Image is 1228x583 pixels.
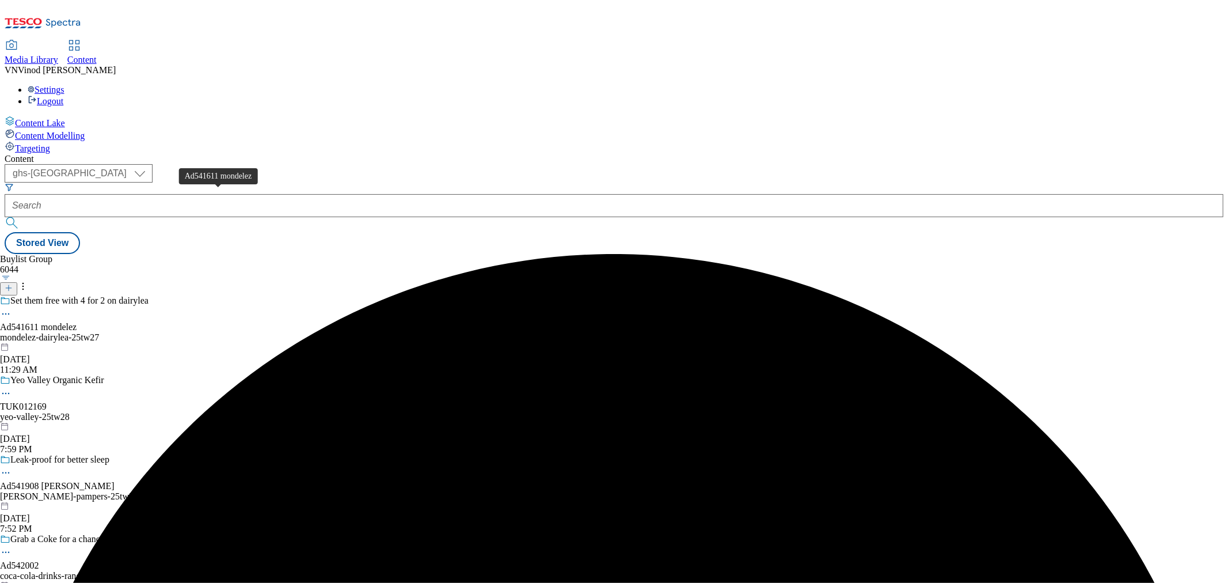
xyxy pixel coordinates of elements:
span: Content Modelling [15,131,85,141]
a: Targeting [5,141,1223,154]
div: Grab a Coke for a chance to win 1 if 20,000 prizes [10,534,196,544]
span: Content [67,55,97,65]
div: Yeo Valley Organic Kefir [10,375,104,385]
span: VN [5,65,18,75]
div: Set them free with 4 for 2 on dairylea [10,296,149,306]
span: Media Library [5,55,58,65]
span: Content Lake [15,118,65,128]
a: Settings [28,85,64,94]
a: Content [67,41,97,65]
input: Search [5,194,1223,217]
a: Logout [28,96,63,106]
button: Stored View [5,232,80,254]
span: Vinod [PERSON_NAME] [18,65,116,75]
a: Content Modelling [5,128,1223,141]
a: Content Lake [5,116,1223,128]
svg: Search Filters [5,183,14,192]
div: Leak-proof for better sleep [10,455,109,465]
div: Content [5,154,1223,164]
span: Targeting [15,143,50,153]
a: Media Library [5,41,58,65]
